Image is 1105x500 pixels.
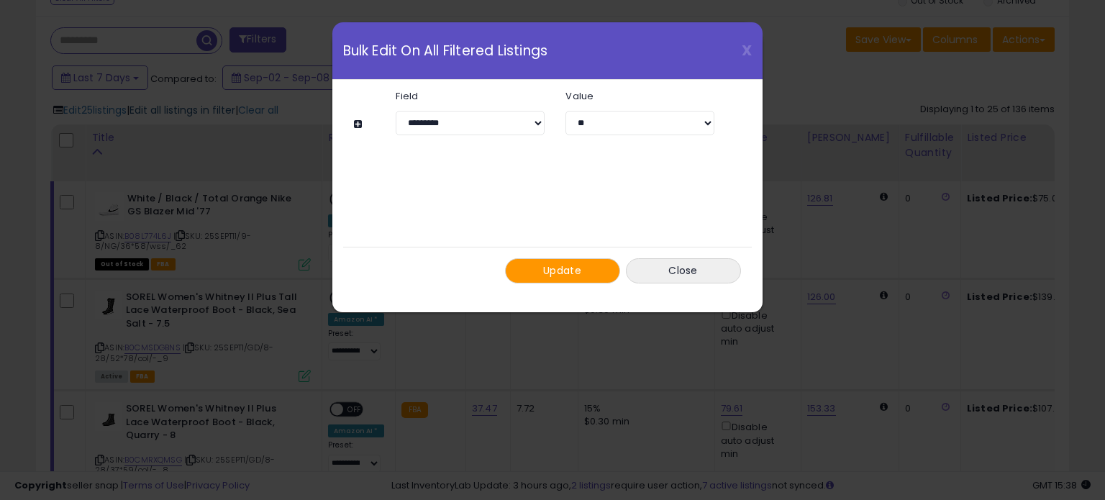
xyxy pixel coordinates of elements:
[343,44,548,58] span: Bulk Edit On All Filtered Listings
[555,91,724,101] label: Value
[742,40,752,60] span: X
[626,258,741,283] button: Close
[543,263,581,278] span: Update
[385,91,555,101] label: Field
